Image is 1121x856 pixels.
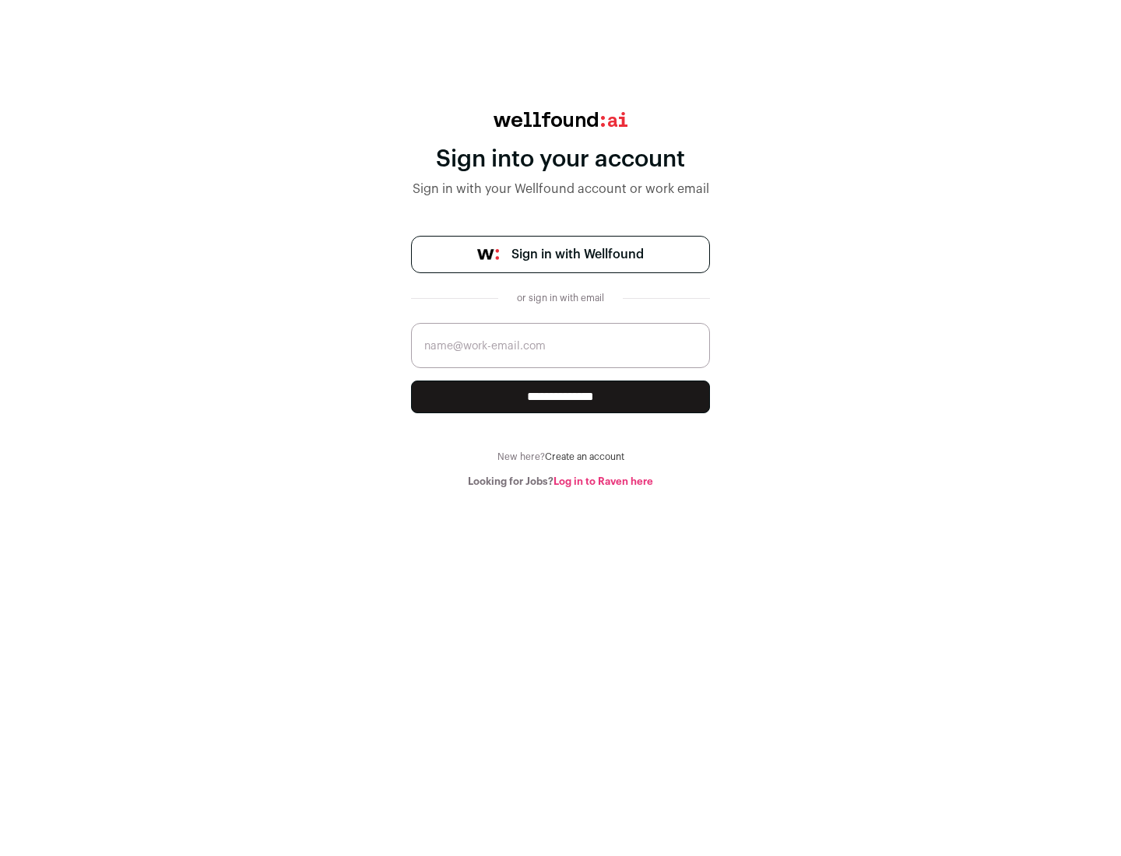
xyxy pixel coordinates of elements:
[411,180,710,198] div: Sign in with your Wellfound account or work email
[411,475,710,488] div: Looking for Jobs?
[411,451,710,463] div: New here?
[411,236,710,273] a: Sign in with Wellfound
[411,323,710,368] input: name@work-email.com
[511,245,644,264] span: Sign in with Wellfound
[545,452,624,461] a: Create an account
[511,292,610,304] div: or sign in with email
[494,112,627,127] img: wellfound:ai
[477,249,499,260] img: wellfound-symbol-flush-black-fb3c872781a75f747ccb3a119075da62bfe97bd399995f84a933054e44a575c4.png
[553,476,653,486] a: Log in to Raven here
[411,146,710,174] div: Sign into your account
